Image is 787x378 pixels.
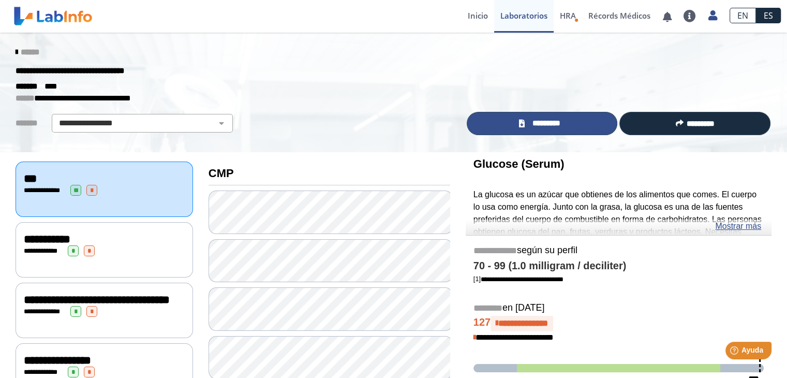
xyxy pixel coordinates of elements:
b: CMP [209,167,234,180]
p: La glucosa es un azúcar que obtienes de los alimentos que comes. El cuerpo lo usa como energía. J... [473,188,764,275]
a: EN [730,8,756,23]
a: ES [756,8,781,23]
span: HRA [560,10,576,21]
a: Mostrar más [715,220,761,232]
h5: en [DATE] [473,302,764,314]
h4: 127 [473,316,764,331]
h4: 70 - 99 (1.0 milligram / deciliter) [473,260,764,272]
h5: según su perfil [473,245,764,257]
a: [1] [473,275,563,283]
b: Glucose (Serum) [473,157,565,170]
iframe: Help widget launcher [695,338,776,367]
